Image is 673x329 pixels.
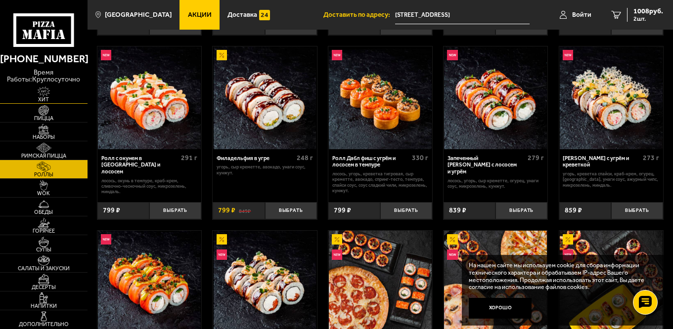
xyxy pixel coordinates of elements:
[329,46,432,149] img: Ролл Дабл фиш с угрём и лососем в темпуре
[633,8,663,15] span: 1008 руб.
[332,249,342,260] img: Новинка
[124,23,135,30] s: 640 ₽
[334,23,351,30] span: 689 ₽
[633,16,663,22] span: 2 шт.
[239,207,251,214] s: 849 ₽
[563,155,640,168] div: [PERSON_NAME] с угрём и креветкой
[98,46,201,149] img: Ролл с окунем в темпуре и лососем
[101,50,111,60] img: Новинка
[188,11,212,18] span: Акции
[611,202,663,219] button: Выбрать
[563,249,573,260] img: Новинка
[328,46,432,149] a: НовинкаРолл Дабл фиш с угрём и лососем в темпуре
[565,23,582,30] span: 769 ₽
[444,46,547,149] a: НовинкаЗапеченный ролл Гурмэ с лососем и угрём
[297,154,313,162] span: 248 г
[449,23,466,30] span: 699 ₽
[213,46,316,149] a: АкционныйФиладельфия в угре
[560,46,663,149] img: Ролл Калипсо с угрём и креветкой
[217,234,227,245] img: Акционный
[559,46,663,149] a: НовинкаРолл Калипсо с угрём и креветкой
[217,249,227,260] img: Новинка
[563,234,573,245] img: Акционный
[323,11,395,18] span: Доставить по адресу:
[444,46,547,149] img: Запеченный ролл Гурмэ с лососем и угрём
[218,207,235,214] span: 799 ₽
[469,262,651,291] p: На нашем сайте мы используем cookie для сбора информации технического характера и обрабатываем IP...
[227,11,257,18] span: Доставка
[447,249,457,260] img: Новинка
[563,171,659,188] p: угорь, креветка спайси, краб-крем, огурец, [GEOGRAPHIC_DATA], унаги соус, ажурный чипс, микрозеле...
[149,202,201,219] button: Выбрать
[447,50,457,60] img: Новинка
[332,234,342,245] img: Акционный
[239,23,251,30] s: 749 ₽
[103,207,120,214] span: 799 ₽
[332,171,429,193] p: лосось, угорь, креветка тигровая, Сыр креметте, авокадо, спринг-тесто, темпура, спайси соус, соус...
[332,50,342,60] img: Новинка
[214,46,316,149] img: Филадельфия в угре
[447,234,457,245] img: Акционный
[643,154,659,162] span: 273 г
[448,155,525,175] div: Запеченный [PERSON_NAME] с лососем и угрём
[101,234,111,245] img: Новинка
[332,155,410,168] div: Ролл Дабл фиш с угрём и лососем в темпуре
[101,155,179,175] div: Ролл с окунем в [GEOGRAPHIC_DATA] и лососем
[181,154,197,162] span: 291 г
[217,155,294,162] div: Филадельфия в угре
[380,202,432,219] button: Выбрать
[449,207,466,214] span: 839 ₽
[97,46,201,149] a: НовинкаРолл с окунем в темпуре и лососем
[495,202,547,219] button: Выбрать
[412,154,428,162] span: 330 г
[101,178,198,195] p: лосось, окунь в темпуре, краб-крем, сливочно-чесночный соус, микрозелень, миндаль.
[563,50,573,60] img: Новинка
[103,23,120,30] span: 559 ₽
[259,10,269,20] img: 15daf4d41897b9f0e9f617042186c801.svg
[217,50,227,60] img: Акционный
[395,6,530,24] input: Ваш адрес доставки
[105,11,172,18] span: [GEOGRAPHIC_DATA]
[265,202,317,219] button: Выбрать
[218,23,235,30] span: 699 ₽
[217,164,313,175] p: угорь, Сыр креметте, авокадо, унаги соус, кунжут.
[528,154,544,162] span: 279 г
[572,11,591,18] span: Войти
[448,178,544,189] p: лосось, угорь, Сыр креметте, огурец, унаги соус, микрозелень, кунжут.
[565,207,582,214] span: 859 ₽
[469,298,532,319] button: Хорошо
[334,207,351,214] span: 799 ₽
